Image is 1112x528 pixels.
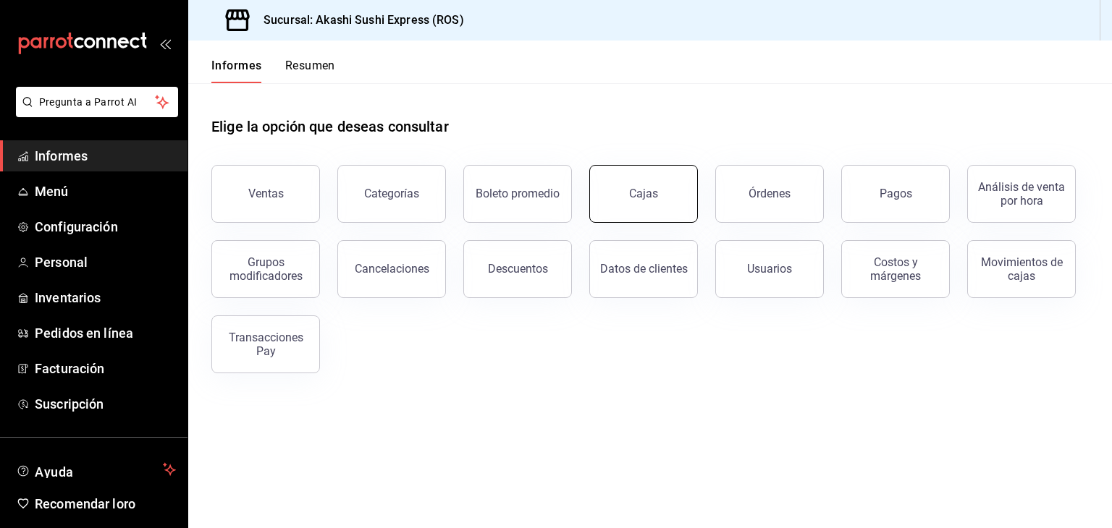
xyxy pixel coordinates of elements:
font: Cajas [629,187,658,200]
font: Facturación [35,361,104,376]
font: Categorías [364,187,419,200]
font: Costos y márgenes [870,255,921,283]
font: Pedidos en línea [35,325,133,341]
font: Ventas [248,187,284,200]
font: Resumen [285,59,335,72]
font: Menú [35,184,69,199]
font: Ayuda [35,464,74,480]
a: Pregunta a Parrot AI [10,105,178,120]
button: Categorías [337,165,446,223]
font: Órdenes [749,187,791,200]
font: Informes [211,59,262,72]
font: Usuarios [747,262,792,276]
font: Transacciones Pay [229,331,303,358]
font: Configuración [35,219,118,234]
button: Pagos [841,165,950,223]
font: Inventarios [35,290,101,305]
font: Boleto promedio [476,187,560,200]
button: Datos de clientes [589,240,698,298]
font: Personal [35,255,88,270]
button: Análisis de venta por hora [967,165,1076,223]
div: pestañas de navegación [211,58,335,83]
button: abrir_cajón_menú [159,38,171,49]
button: Cancelaciones [337,240,446,298]
font: Elige la opción que deseas consultar [211,118,449,135]
font: Movimientos de cajas [981,255,1063,283]
button: Costos y márgenes [841,240,950,298]
button: Cajas [589,165,698,223]
button: Movimientos de cajas [967,240,1076,298]
button: Transacciones Pay [211,315,320,373]
button: Descuentos [463,240,572,298]
font: Suscripción [35,396,104,412]
font: Pagos [880,187,912,200]
button: Pregunta a Parrot AI [16,87,178,117]
font: Recomendar loro [35,496,135,511]
font: Pregunta a Parrot AI [39,96,138,108]
button: Boleto promedio [463,165,572,223]
font: Informes [35,148,88,163]
font: Análisis de venta por hora [978,180,1065,208]
font: Descuentos [488,262,548,276]
button: Órdenes [715,165,824,223]
button: Usuarios [715,240,824,298]
font: Grupos modificadores [229,255,303,283]
font: Sucursal: Akashi Sushi Express (ROS) [264,13,464,27]
font: Cancelaciones [355,262,429,276]
font: Datos de clientes [600,262,688,276]
button: Grupos modificadores [211,240,320,298]
button: Ventas [211,165,320,223]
